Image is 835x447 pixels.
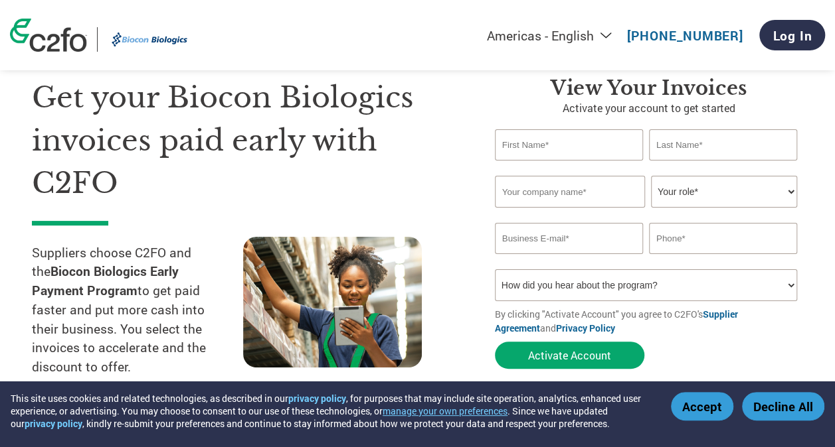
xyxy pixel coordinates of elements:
[10,19,87,52] img: c2fo logo
[495,223,643,254] input: Invalid Email format
[649,255,797,264] div: Inavlid Phone Number
[495,129,643,160] input: First Name*
[25,417,82,430] a: privacy policy
[671,392,733,420] button: Accept
[495,209,797,218] div: Invalid company name or company name is too long
[495,255,643,264] div: Inavlid Email Address
[649,162,797,170] div: Invalid last name or last name is too long
[243,237,422,367] img: supply chain worker
[32,263,179,298] strong: Biocon Biologics Early Payment Program
[495,76,803,100] h3: View Your Invoices
[651,176,797,208] select: Title/Role
[288,392,346,405] a: privacy policy
[649,223,797,254] input: Phone*
[32,76,455,205] h1: Get your Biocon Biologics invoices paid early with C2FO
[627,27,743,44] a: [PHONE_NUMBER]
[742,392,824,420] button: Decline All
[108,27,191,52] img: Biocon Biologics
[495,176,645,208] input: Your company name*
[649,129,797,160] input: Last Name*
[759,20,825,50] a: Log In
[495,162,643,170] div: Invalid first name or first name is too long
[11,392,652,430] div: This site uses cookies and related technologies, as described in our , for purposes that may incl...
[495,308,738,334] a: Supplier Agreement
[495,342,644,369] button: Activate Account
[32,243,243,377] p: Suppliers choose C2FO and the to get paid faster and put more cash into their business. You selec...
[556,322,615,334] a: Privacy Policy
[495,307,803,335] p: By clicking "Activate Account" you agree to C2FO's and
[383,405,508,417] button: manage your own preferences
[495,100,803,116] p: Activate your account to get started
